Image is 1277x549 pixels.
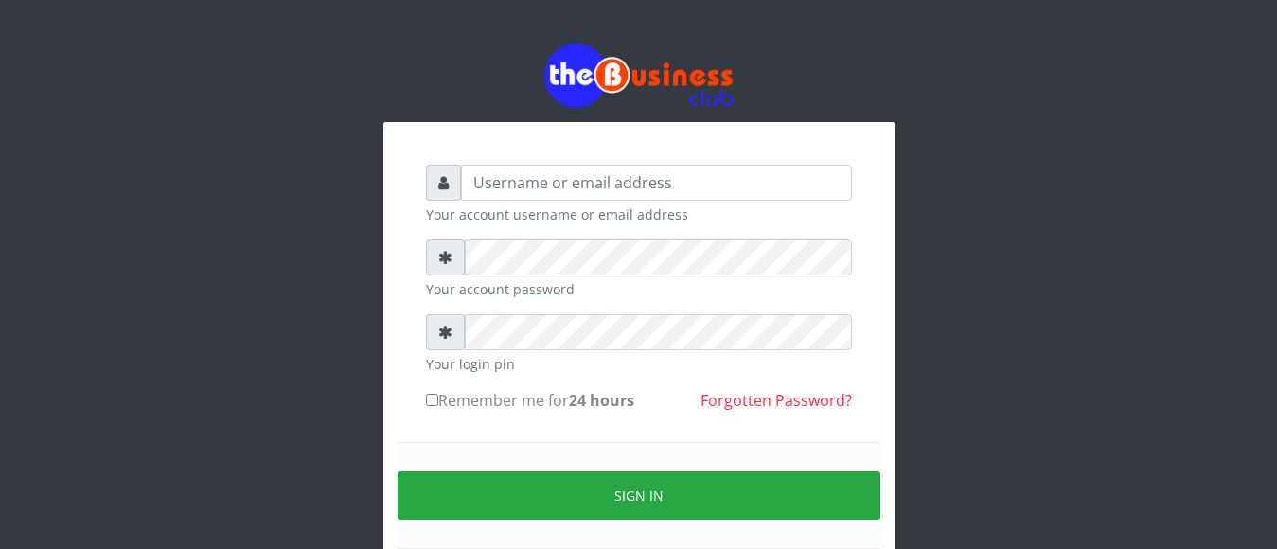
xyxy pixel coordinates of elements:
small: Your login pin [426,354,852,374]
small: Your account username or email address [426,204,852,224]
input: Remember me for24 hours [426,394,438,406]
label: Remember me for [426,389,634,412]
small: Your account password [426,279,852,299]
a: Forgotten Password? [701,390,852,411]
button: Sign in [398,471,880,520]
input: Username or email address [461,165,852,201]
b: 24 hours [569,390,634,411]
